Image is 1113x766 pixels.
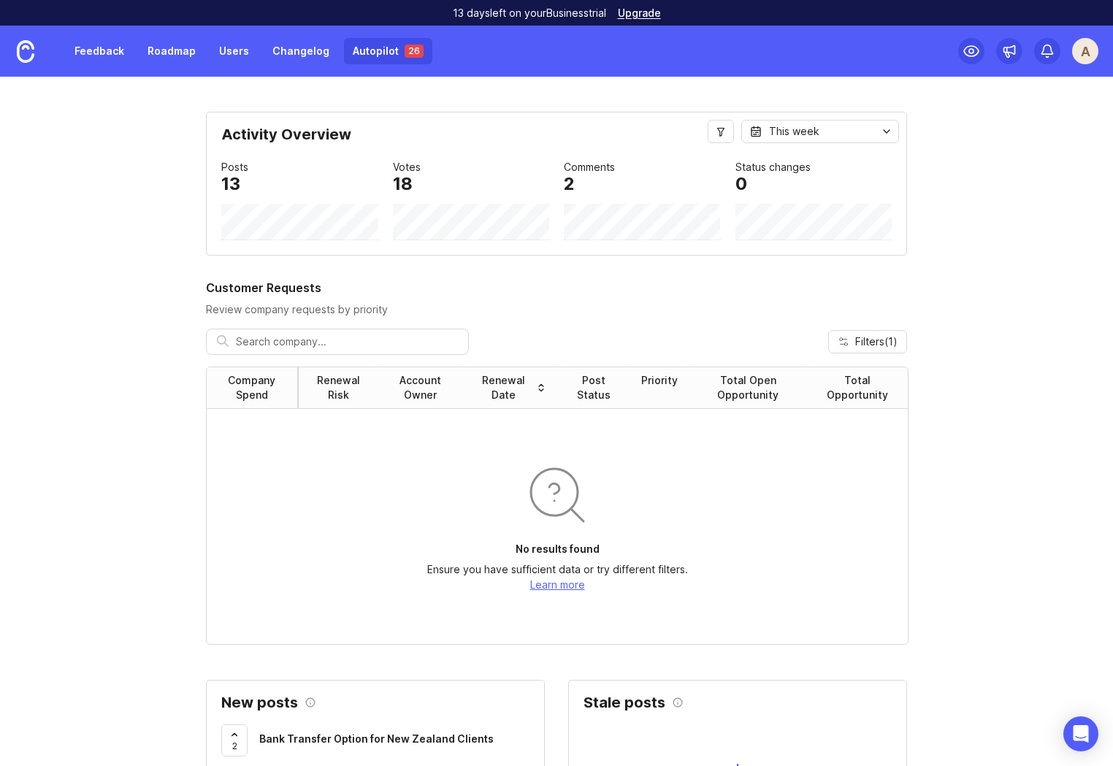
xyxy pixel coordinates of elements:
[618,8,661,18] a: Upgrade
[427,562,688,577] p: Ensure you have sufficient data or try different filters.
[259,731,529,751] a: Bank Transfer Option for New Zealand Clients
[221,127,892,153] div: Activity Overview
[1072,38,1098,64] button: A
[393,159,421,175] div: Votes
[221,159,248,175] div: Posts
[221,724,248,757] button: 2
[819,373,896,402] div: Total Opportunity
[516,542,600,556] p: No results found
[206,302,907,317] p: Review company requests by priority
[310,373,367,402] div: Renewal Risk
[564,175,575,193] div: 2
[855,334,898,349] span: Filters
[884,335,898,348] span: ( 1 )
[584,695,665,710] h2: Stale posts
[259,732,494,745] span: Bank Transfer Option for New Zealand Clients
[221,695,298,710] h2: New posts
[232,740,237,752] span: 2
[735,159,811,175] div: Status changes
[393,175,413,193] div: 18
[735,175,747,193] div: 0
[701,373,795,402] div: Total Open Opportunity
[236,334,458,350] input: Search company...
[1063,716,1098,751] div: Open Intercom Messenger
[344,38,432,64] a: Autopilot 26
[564,159,615,175] div: Comments
[530,578,585,591] a: Learn more
[221,175,240,193] div: 13
[828,330,907,353] button: Filters(1)
[390,373,451,402] div: Account Owner
[139,38,204,64] a: Roadmap
[66,38,133,64] a: Feedback
[453,6,606,20] p: 13 days left on your Business trial
[522,460,592,530] img: svg+xml;base64,PHN2ZyB3aWR0aD0iOTYiIGhlaWdodD0iOTYiIGZpbGw9Im5vbmUiIHhtbG5zPSJodHRwOi8vd3d3LnczLm...
[875,126,898,137] svg: toggle icon
[264,38,338,64] a: Changelog
[641,373,678,388] div: Priority
[408,45,420,57] p: 26
[17,40,34,63] img: Canny Home
[218,373,286,402] div: Company Spend
[475,373,532,402] div: Renewal Date
[570,373,618,402] div: Post Status
[206,279,907,296] h2: Customer Requests
[210,38,258,64] a: Users
[769,123,819,139] div: This week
